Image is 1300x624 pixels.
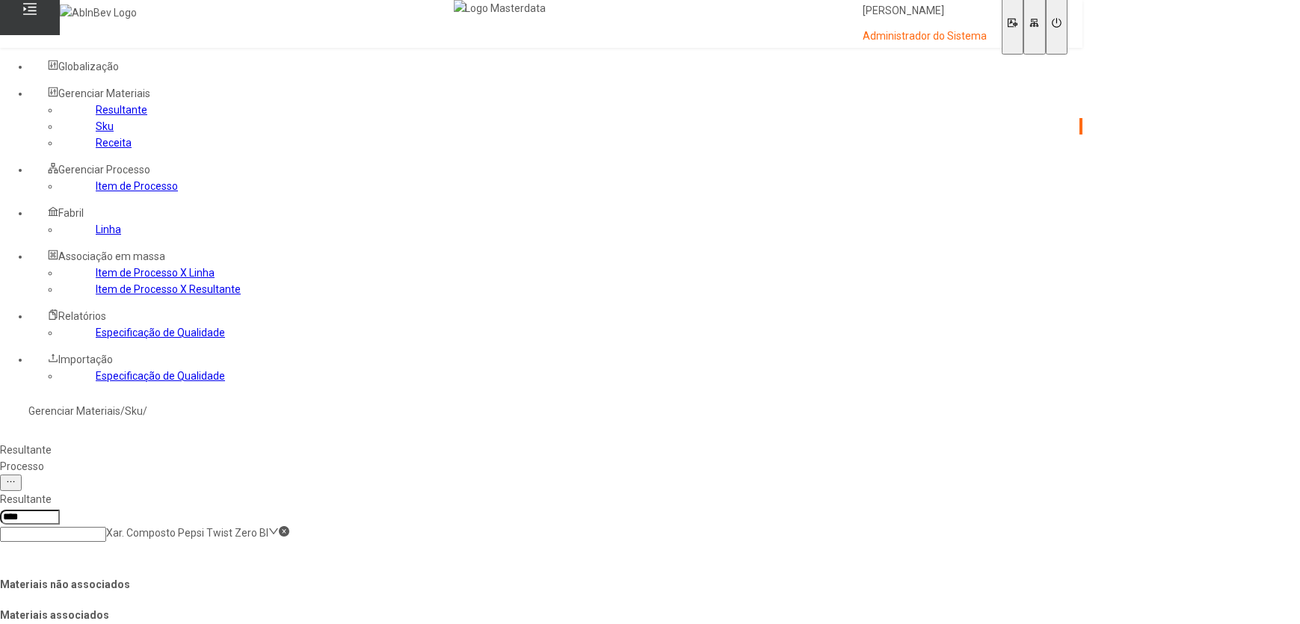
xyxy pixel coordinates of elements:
a: Sku [96,120,114,132]
a: Sku [125,405,143,417]
span: Importação [58,353,113,365]
span: Gerenciar Processo [58,164,150,176]
a: Linha [96,223,121,235]
span: Relatórios [58,310,106,322]
nz-breadcrumb-separator: / [120,405,125,417]
a: Receita [96,137,132,149]
p: Administrador do Sistema [863,29,987,44]
p: [PERSON_NAME] [863,4,987,19]
a: Gerenciar Materiais [28,405,120,417]
span: Associação em massa [58,250,165,262]
a: Item de Processo X Linha [96,267,215,279]
a: Item de Processo X Resultante [96,283,241,295]
nz-select-item: Xar. Composto Pepsi Twist Zero BI [106,527,268,539]
a: Item de Processo [96,180,178,192]
span: Gerenciar Materiais [58,87,150,99]
nz-breadcrumb-separator: / [143,405,147,417]
a: Especificação de Qualidade [96,370,225,382]
span: Globalização [58,61,119,72]
span: Fabril [58,207,84,219]
a: Especificação de Qualidade [96,327,225,339]
img: AbInBev Logo [60,4,137,21]
a: Resultante [96,104,147,116]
